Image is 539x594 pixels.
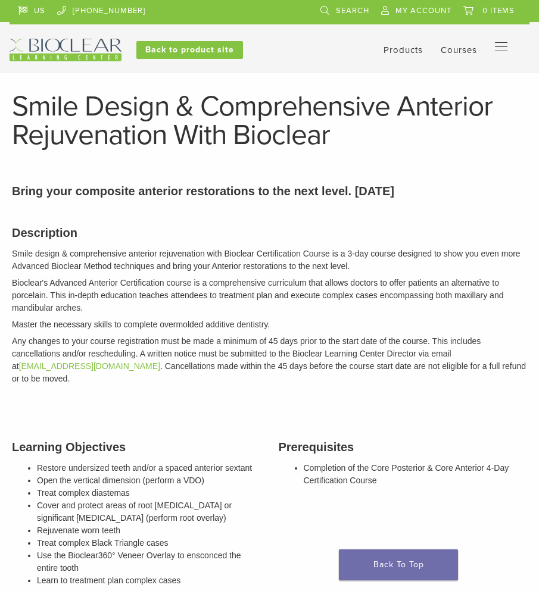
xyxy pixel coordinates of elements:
[12,318,527,331] p: Master the necessary skills to complete overmolded additive dentistry.
[12,182,527,200] p: Bring your composite anterior restorations to the next level. [DATE]
[37,576,180,585] span: Learn to treatment plan complex cases
[37,537,261,549] li: Treat complex Black Triangle cases
[37,549,261,574] li: Use the Bioclear
[37,524,261,537] li: Rejuvenate worn teeth
[19,361,160,371] a: [EMAIL_ADDRESS][DOMAIN_NAME]
[12,438,261,456] h3: Learning Objectives
[12,92,527,149] h1: Smile Design & Comprehensive Anterior Rejuvenation With Bioclear
[482,6,515,15] span: 0 items
[136,41,243,59] a: Back to product site
[339,549,458,580] a: Back To Top
[395,6,451,15] span: My Account
[279,438,528,456] h3: Prerequisites
[10,39,121,61] img: Bioclear
[12,277,527,314] p: Bioclear's Advanced Anterior Certification course is a comprehensive curriculum that allows docto...
[304,462,528,487] li: Completion of the Core Posterior & Core Anterior 4-Day Certification Course
[495,39,521,57] nav: Primary Navigation
[37,474,261,487] li: Open the vertical dimension (perform a VDO)
[441,45,477,55] a: Courses
[37,462,261,474] li: Restore undersized teeth and/or a spaced anterior sextant
[12,248,527,273] p: Smile design & comprehensive anterior rejuvenation with Bioclear Certification Course is a 3-day ...
[336,6,369,15] span: Search
[12,336,526,383] em: Any changes to your course registration must be made a minimum of 45 days prior to the start date...
[37,499,261,524] li: Cover and protect areas of root [MEDICAL_DATA] or significant [MEDICAL_DATA] (perform root overlay)
[12,224,527,242] h3: Description
[37,551,241,573] span: 360° Veneer Overlay to ensconced the entire tooth
[37,487,261,499] li: Treat complex diastemas
[384,45,423,55] a: Products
